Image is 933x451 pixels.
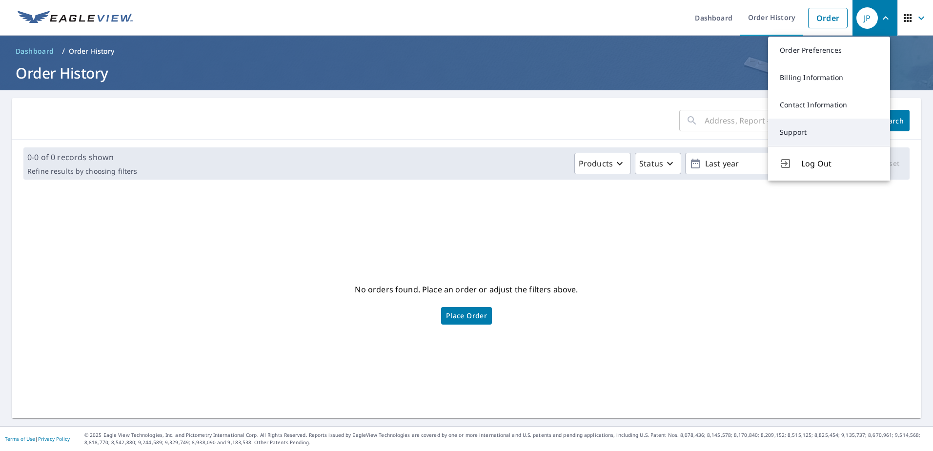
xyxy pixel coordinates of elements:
span: Place Order [446,313,487,318]
a: Contact Information [768,91,890,119]
a: Support [768,119,890,146]
a: Place Order [441,307,492,325]
span: Log Out [801,158,878,169]
a: Order [808,8,848,28]
div: JP [856,7,878,29]
img: EV Logo [18,11,133,25]
p: Order History [69,46,115,56]
span: Dashboard [16,46,54,56]
li: / [62,45,65,57]
button: Status [635,153,681,174]
h1: Order History [12,63,921,83]
p: Refine results by choosing filters [27,167,137,176]
a: Terms of Use [5,435,35,442]
button: Search [874,110,910,131]
a: Billing Information [768,64,890,91]
span: Search [882,116,902,125]
p: © 2025 Eagle View Technologies, Inc. and Pictometry International Corp. All Rights Reserved. Repo... [84,431,928,446]
p: Products [579,158,613,169]
p: 0-0 of 0 records shown [27,151,137,163]
button: Last year [685,153,832,174]
p: Last year [701,155,815,172]
p: | [5,436,70,442]
a: Dashboard [12,43,58,59]
p: Status [639,158,663,169]
p: No orders found. Place an order or adjust the filters above. [355,282,578,297]
button: Products [574,153,631,174]
button: Log Out [768,146,890,181]
input: Address, Report #, Claim ID, etc. [705,107,867,134]
nav: breadcrumb [12,43,921,59]
a: Order Preferences [768,37,890,64]
a: Privacy Policy [38,435,70,442]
